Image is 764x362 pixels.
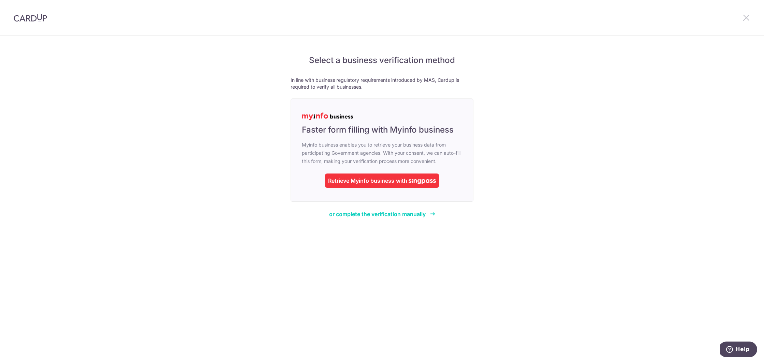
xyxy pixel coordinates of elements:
[328,177,394,185] div: Retrieve Myinfo business
[329,210,435,218] a: or complete the verification manually
[396,177,407,184] span: with
[291,77,473,90] p: In line with business regulatory requirements introduced by MAS, Cardup is required to verify all...
[302,141,462,165] span: Myinfo business enables you to retrieve your business data from participating Government agencies...
[409,179,436,184] img: singpass
[14,14,47,22] img: CardUp
[329,211,426,217] span: or complete the verification manually
[291,55,473,66] h5: Select a business verification method
[302,112,353,120] img: MyInfoLogo
[302,124,454,135] span: Faster form filling with Myinfo business
[720,342,757,359] iframe: Opens a widget where you can find more information
[291,99,473,202] a: Faster form filling with Myinfo business Myinfo business enables you to retrieve your business da...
